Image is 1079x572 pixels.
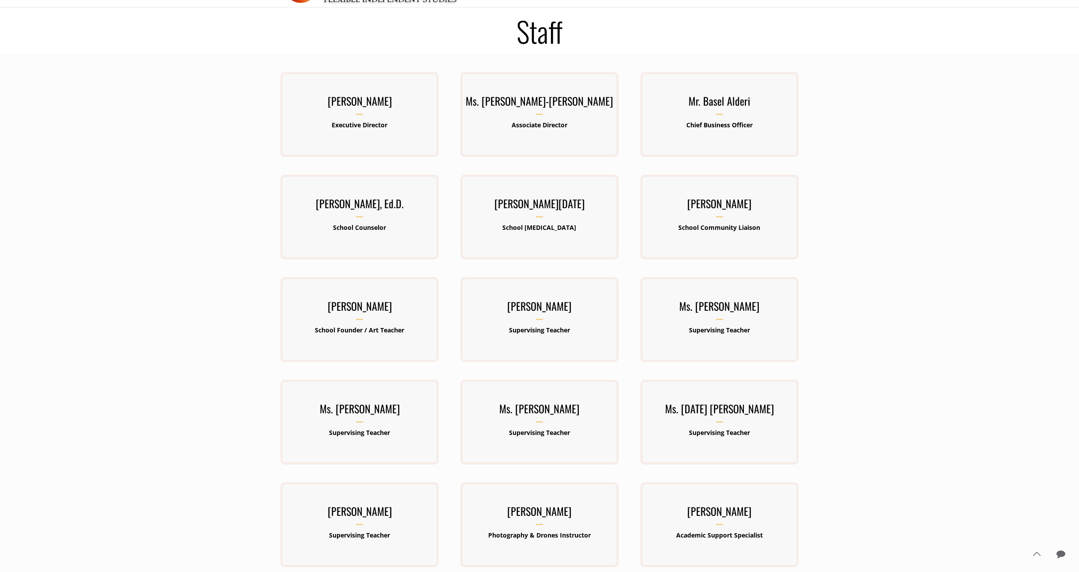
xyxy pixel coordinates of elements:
b: School Community Liaison [678,223,760,232]
b: Supervising Teacher [329,428,390,437]
h3: Ms. [DATE] [PERSON_NAME] [640,400,799,423]
h3: Ms. [PERSON_NAME] [280,400,439,423]
h3: Ms. [PERSON_NAME]-[PERSON_NAME] [460,92,619,115]
b: Supervising Teacher [329,531,390,539]
h3: [PERSON_NAME] [280,297,439,320]
b: Executive Director [332,121,387,129]
b: School Counselor [333,223,386,232]
h3: Mr. Basel Alderi [640,92,799,115]
b: Supervising Teacher [509,428,570,437]
h3: [PERSON_NAME] [640,194,799,217]
b: Supervising Teacher [509,326,570,334]
b: School Founder / Art Teacher [315,326,404,334]
h3: [PERSON_NAME] [280,92,439,115]
h3: [PERSON_NAME][DATE] [460,194,619,217]
h3: [PERSON_NAME] [460,502,619,525]
b: Supervising Teacher [689,326,750,334]
b: Associate Director [512,121,567,129]
h3: [PERSON_NAME] [460,297,619,320]
b: School [MEDICAL_DATA] [502,223,576,232]
h1: Staff [270,17,809,45]
b: Chief Business Officer [686,121,753,129]
h3: Ms. [PERSON_NAME] [460,400,619,423]
h3: Ms. [PERSON_NAME] [640,297,799,320]
h3: [PERSON_NAME] [280,502,439,525]
b: Academic Support Specialist [676,531,763,539]
a: Back to top icon [1027,545,1046,563]
h3: [PERSON_NAME], Ed.D. [280,194,439,217]
h3: [PERSON_NAME] [640,502,799,525]
b: Photography & Drones Instructor [488,531,591,539]
b: Supervising Teacher [689,428,750,437]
